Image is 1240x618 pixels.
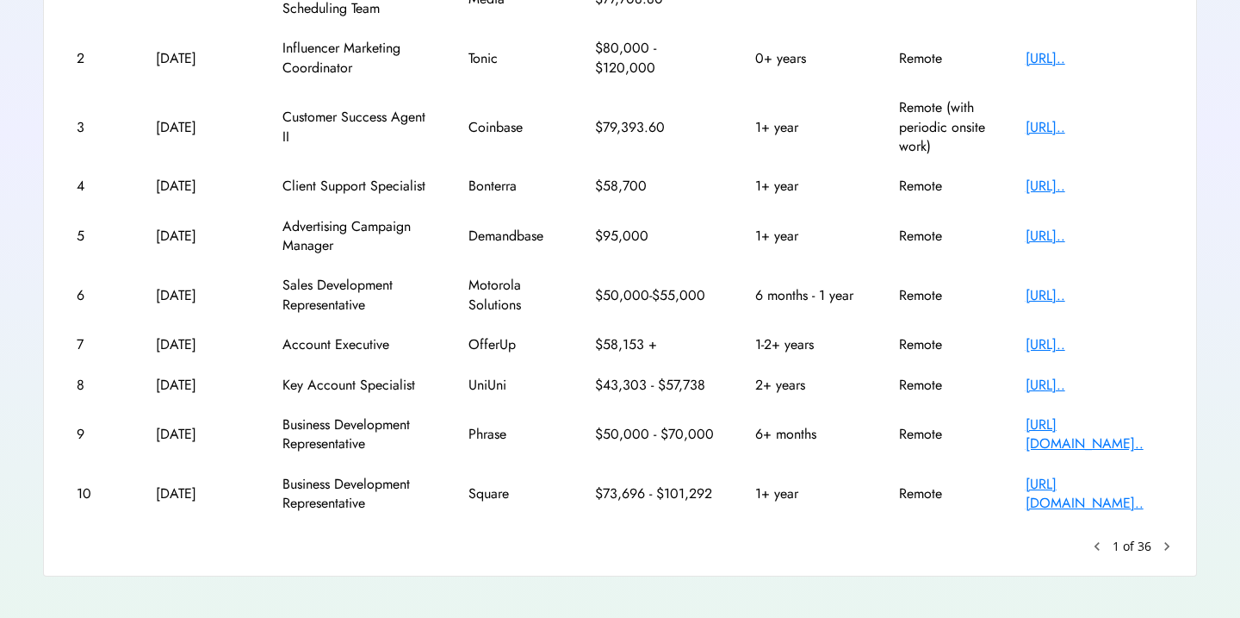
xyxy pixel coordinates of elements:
[468,227,555,246] div: Demandbase
[755,118,859,137] div: 1+ year
[755,286,859,305] div: 6 months - 1 year
[1026,415,1163,454] div: [URL][DOMAIN_NAME]..
[156,425,242,444] div: [DATE]
[899,227,985,246] div: Remote
[77,177,115,196] div: 4
[77,286,115,305] div: 6
[755,49,859,68] div: 0+ years
[77,227,115,246] div: 5
[1026,118,1163,137] div: [URL]..
[755,227,859,246] div: 1+ year
[755,376,859,395] div: 2+ years
[156,227,242,246] div: [DATE]
[282,415,429,454] div: Business Development Representative
[595,286,716,305] div: $50,000-$55,000
[77,335,115,354] div: 7
[282,376,429,395] div: Key Account Specialist
[1088,538,1106,555] button: keyboard_arrow_left
[1026,227,1163,246] div: [URL]..
[156,335,242,354] div: [DATE]
[468,484,555,503] div: Square
[1113,538,1151,555] div: 1 of 36
[1026,475,1163,514] div: [URL][DOMAIN_NAME]..
[595,484,716,503] div: $73,696 - $101,292
[1026,177,1163,196] div: [URL]..
[899,177,985,196] div: Remote
[1026,49,1163,68] div: [URL]..
[156,118,242,137] div: [DATE]
[468,177,555,196] div: Bonterra
[899,286,985,305] div: Remote
[468,335,555,354] div: OfferUp
[595,118,716,137] div: $79,393.60
[282,217,429,256] div: Advertising Campaign Manager
[282,39,429,78] div: Influencer Marketing Coordinator
[1158,538,1175,555] button: chevron_right
[468,118,555,137] div: Coinbase
[899,98,985,156] div: Remote (with periodic onsite work)
[1026,376,1163,395] div: [URL]..
[899,335,985,354] div: Remote
[595,335,716,354] div: $58,153 +
[595,39,716,78] div: $80,000 - $120,000
[468,276,555,315] div: Motorola Solutions
[77,425,115,444] div: 9
[899,49,985,68] div: Remote
[282,335,429,354] div: Account Executive
[77,376,115,395] div: 8
[595,425,716,444] div: $50,000 - $70,000
[282,108,429,147] div: Customer Success Agent II
[595,376,716,395] div: $43,303 - $57,738
[156,49,242,68] div: [DATE]
[899,376,985,395] div: Remote
[899,484,985,503] div: Remote
[156,177,242,196] div: [DATE]
[156,484,242,503] div: [DATE]
[77,484,115,503] div: 10
[282,276,429,315] div: Sales Development Representative
[156,286,242,305] div: [DATE]
[156,376,242,395] div: [DATE]
[595,227,716,246] div: $95,000
[1026,335,1163,354] div: [URL]..
[468,376,555,395] div: UniUni
[755,425,859,444] div: 6+ months
[1026,286,1163,305] div: [URL]..
[899,425,985,444] div: Remote
[77,118,115,137] div: 3
[755,484,859,503] div: 1+ year
[755,177,859,196] div: 1+ year
[468,425,555,444] div: Phrase
[595,177,716,196] div: $58,700
[282,475,429,514] div: Business Development Representative
[755,335,859,354] div: 1-2+ years
[282,177,429,196] div: Client Support Specialist
[468,49,555,68] div: Tonic
[77,49,115,68] div: 2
